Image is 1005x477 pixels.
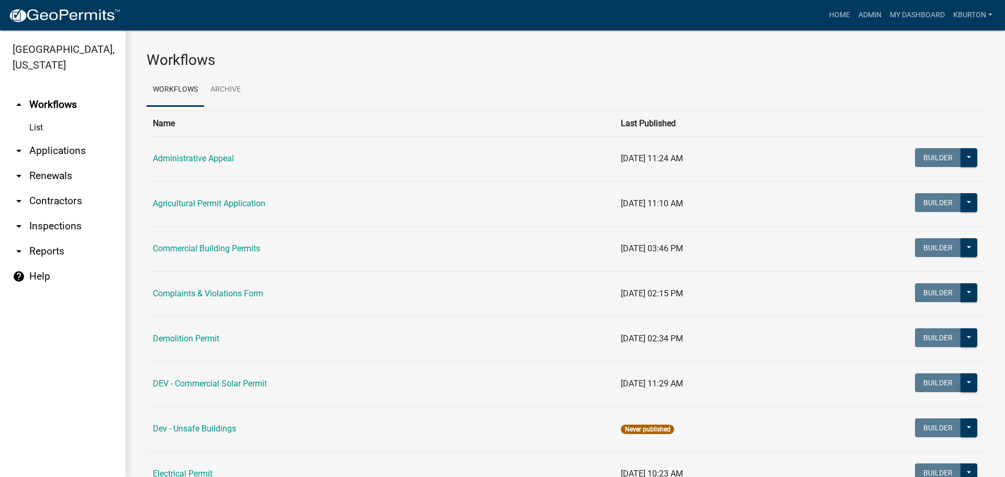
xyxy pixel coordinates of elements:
[621,334,683,343] span: [DATE] 02:34 PM
[621,243,683,253] span: [DATE] 03:46 PM
[147,110,615,136] th: Name
[621,379,683,389] span: [DATE] 11:29 AM
[204,73,247,107] a: Archive
[854,5,886,25] a: Admin
[13,98,25,111] i: arrow_drop_up
[915,373,961,392] button: Builder
[153,424,236,434] a: Dev - Unsafe Buildings
[147,73,204,107] a: Workflows
[153,379,267,389] a: DEV - Commercial Solar Permit
[915,193,961,212] button: Builder
[915,328,961,347] button: Builder
[621,198,683,208] span: [DATE] 11:10 AM
[13,220,25,232] i: arrow_drop_down
[13,270,25,283] i: help
[153,198,265,208] a: Agricultural Permit Application
[153,334,219,343] a: Demolition Permit
[949,5,997,25] a: kburton
[153,289,263,298] a: Complaints & Violations Form
[615,110,798,136] th: Last Published
[915,238,961,257] button: Builder
[13,195,25,207] i: arrow_drop_down
[153,153,234,163] a: Administrative Appeal
[915,148,961,167] button: Builder
[13,145,25,157] i: arrow_drop_down
[915,418,961,437] button: Builder
[621,153,683,163] span: [DATE] 11:24 AM
[825,5,854,25] a: Home
[915,283,961,302] button: Builder
[153,243,260,253] a: Commercial Building Permits
[13,170,25,182] i: arrow_drop_down
[621,425,674,434] span: Never published
[147,51,984,69] h3: Workflows
[621,289,683,298] span: [DATE] 02:15 PM
[886,5,949,25] a: My Dashboard
[13,245,25,258] i: arrow_drop_down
